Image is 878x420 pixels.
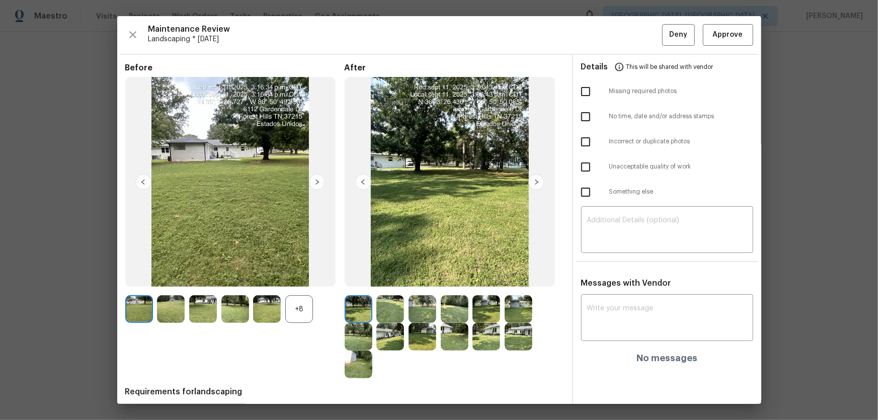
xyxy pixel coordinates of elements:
[125,387,564,397] span: Requirements for landscaping
[636,353,697,363] h4: No messages
[573,154,761,180] div: Unacceptable quality of work
[581,279,671,287] span: Messages with Vendor
[148,24,662,34] span: Maintenance Review
[148,34,662,44] span: Landscaping * [DATE]
[609,162,753,171] span: Unacceptable quality of work
[713,29,743,41] span: Approve
[573,104,761,129] div: No time, date and/or address stamps
[573,180,761,205] div: Something else
[135,174,151,190] img: left-chevron-button-url
[309,174,325,190] img: right-chevron-button-url
[626,55,713,79] span: This will be shared with vendor
[609,87,753,96] span: Missing required photos
[573,129,761,154] div: Incorrect or duplicate photos
[285,295,313,323] div: +8
[355,174,371,190] img: left-chevron-button-url
[125,63,345,73] span: Before
[669,29,687,41] span: Deny
[573,79,761,104] div: Missing required photos
[609,137,753,146] span: Incorrect or duplicate photos
[528,174,544,190] img: right-chevron-button-url
[609,112,753,121] span: No time, date and/or address stamps
[662,24,695,46] button: Deny
[345,63,564,73] span: After
[581,55,608,79] span: Details
[703,24,753,46] button: Approve
[609,188,753,196] span: Something else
